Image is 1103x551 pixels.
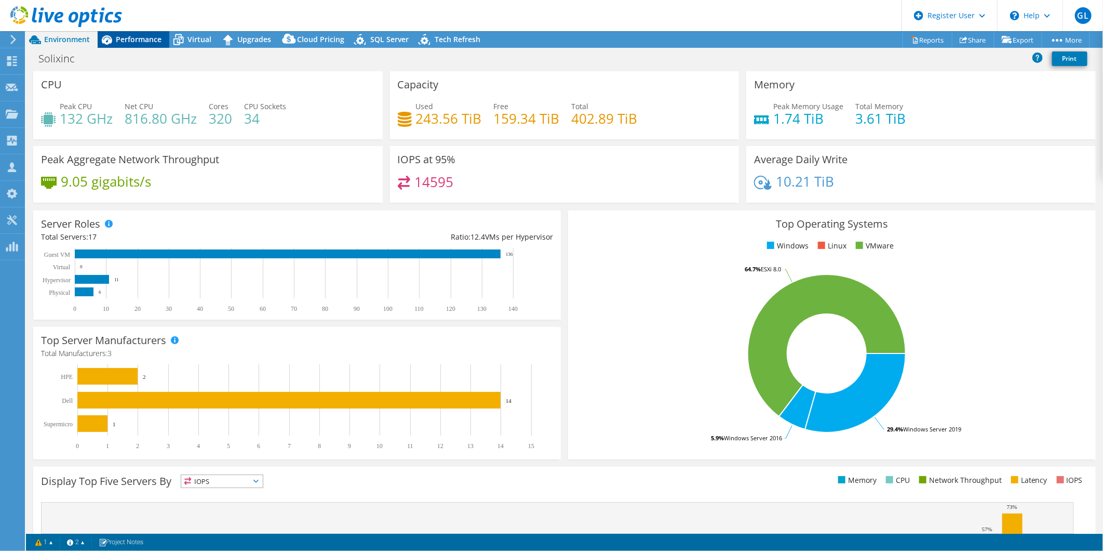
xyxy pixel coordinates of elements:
h4: 3.61 TiB [855,113,906,124]
h4: 132 GHz [60,113,113,124]
span: Tech Refresh [435,34,480,44]
span: CPU Sockets [244,101,286,111]
text: 100 [383,305,393,312]
text: 60 [260,305,266,312]
li: CPU [883,475,910,486]
text: 3 [167,442,170,450]
text: 2 [143,374,146,380]
a: Project Notes [91,536,151,549]
h4: 243.56 TiB [416,113,482,124]
text: 120 [446,305,455,312]
span: IOPS [181,475,263,488]
text: 0 [80,264,83,269]
span: Total Memory [855,101,903,111]
text: 0 [76,442,79,450]
text: 110 [414,305,424,312]
text: 6 [257,442,260,450]
h4: 159.34 TiB [494,113,560,124]
text: 11 [114,277,119,282]
a: Export [994,32,1042,48]
li: IOPS [1054,475,1083,486]
div: Total Servers: [41,231,297,243]
h3: Server Roles [41,218,100,230]
text: 11 [407,442,413,450]
span: Virtual [187,34,211,44]
text: 14 [506,398,512,404]
span: Environment [44,34,90,44]
h3: CPU [41,79,62,90]
h4: 402.89 TiB [572,113,638,124]
text: 6 [99,290,101,295]
text: Physical [49,289,70,296]
text: 30 [166,305,172,312]
text: 130 [477,305,487,312]
text: Hypervisor [43,277,71,284]
span: 17 [88,232,97,242]
tspan: 29.4% [887,425,903,433]
span: 3 [107,348,112,358]
text: 12 [437,442,443,450]
tspan: ESXi 8.0 [761,265,781,273]
span: Performance [116,34,162,44]
text: 1 [106,442,109,450]
h4: 14595 [414,176,453,188]
text: 40 [197,305,203,312]
span: Net CPU [125,101,153,111]
h3: Average Daily Write [754,154,848,165]
span: Cloud Pricing [297,34,344,44]
a: Share [952,32,994,48]
span: Peak Memory Usage [773,101,843,111]
text: 2 [136,442,139,450]
text: 20 [134,305,141,312]
li: VMware [853,240,894,252]
a: 1 [28,536,60,549]
span: Peak CPU [60,101,92,111]
span: Used [416,101,434,111]
span: SQL Server [370,34,409,44]
h4: 816.80 GHz [125,113,197,124]
text: 80 [322,305,328,312]
tspan: Windows Server 2019 [903,425,961,433]
span: Total [572,101,589,111]
tspan: 5.9% [711,434,724,442]
h3: IOPS at 95% [398,154,456,165]
h3: Top Server Manufacturers [41,335,166,346]
text: 9 [348,442,351,450]
text: 14 [497,442,504,450]
a: Print [1052,51,1087,66]
text: Supermicro [44,421,73,428]
h4: 10.21 TiB [776,176,834,187]
a: More [1042,32,1090,48]
tspan: Windows Server 2016 [724,434,782,442]
text: 90 [354,305,360,312]
h3: Capacity [398,79,439,90]
a: 2 [60,536,92,549]
h4: Total Manufacturers: [41,348,553,359]
li: Linux [815,240,846,252]
text: 73% [1007,504,1017,510]
li: Latency [1008,475,1047,486]
text: 10 [103,305,109,312]
h4: 320 [209,113,232,124]
text: Guest VM [44,251,70,258]
text: Dell [62,397,73,404]
svg: \n [1010,11,1019,20]
h3: Peak Aggregate Network Throughput [41,154,219,165]
text: 136 [506,252,513,257]
div: Ratio: VMs per Hypervisor [297,231,553,243]
text: 1 [113,421,116,427]
h3: Memory [754,79,795,90]
text: 5 [227,442,230,450]
text: 70 [291,305,297,312]
span: Upgrades [237,34,271,44]
li: Memory [836,475,877,486]
h4: 1.74 TiB [773,113,843,124]
text: Virtual [53,264,71,271]
text: 57% [982,526,992,532]
text: 0 [73,305,76,312]
h4: 34 [244,113,286,124]
span: Free [494,101,509,111]
h4: 9.05 gigabits/s [61,176,151,187]
h3: Top Operating Systems [576,218,1088,230]
tspan: 64.7% [745,265,761,273]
